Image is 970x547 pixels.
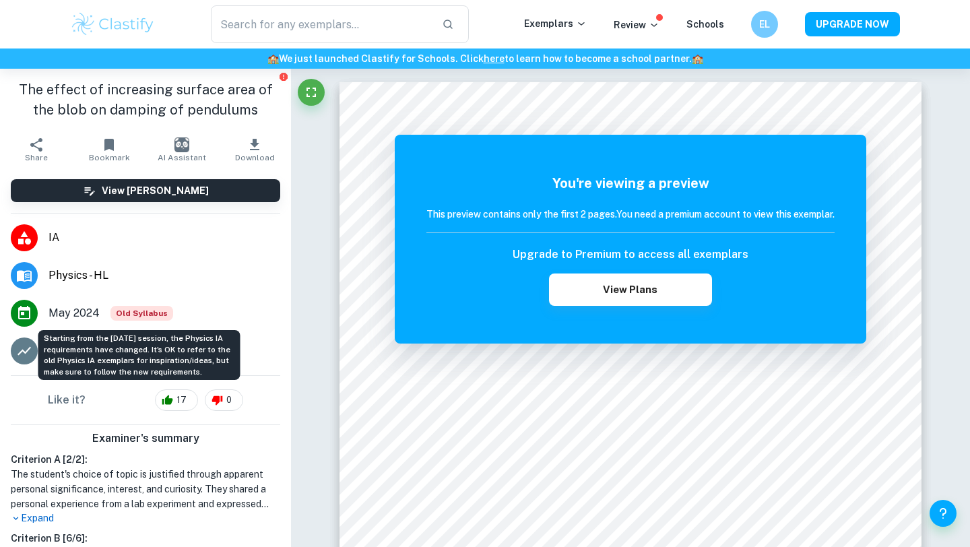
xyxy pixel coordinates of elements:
[11,511,280,525] p: Expand
[267,53,279,64] span: 🏫
[484,53,505,64] a: here
[70,11,156,38] img: Clastify logo
[426,173,835,193] h5: You're viewing a preview
[218,131,291,168] button: Download
[3,51,967,66] h6: We just launched Clastify for Schools. Click to learn how to become a school partner.
[614,18,659,32] p: Review
[48,392,86,408] h6: Like it?
[48,230,280,246] span: IA
[513,247,748,263] h6: Upgrade to Premium to access all exemplars
[102,183,209,198] h6: View [PERSON_NAME]
[278,71,288,82] button: Report issue
[11,79,280,120] h1: The effect of increasing surface area of the blob on damping of pendulums
[298,79,325,106] button: Fullscreen
[158,153,206,162] span: AI Assistant
[426,207,835,222] h6: This preview contains only the first 2 pages. You need a premium account to view this exemplar.
[11,452,280,467] h6: Criterion A [ 2 / 2 ]:
[48,305,100,321] span: May 2024
[110,306,173,321] span: Old Syllabus
[751,11,778,38] button: EL
[174,137,189,152] img: AI Assistant
[110,306,173,321] div: Starting from the May 2025 session, the Physics IA requirements have changed. It's OK to refer to...
[805,12,900,36] button: UPGRADE NOW
[549,273,712,306] button: View Plans
[11,531,280,546] h6: Criterion B [ 6 / 6 ]:
[757,17,773,32] h6: EL
[89,153,130,162] span: Bookmark
[25,153,48,162] span: Share
[11,179,280,202] button: View [PERSON_NAME]
[219,393,239,407] span: 0
[48,267,280,284] span: Physics - HL
[211,5,431,43] input: Search for any exemplars...
[11,467,280,511] h1: The student's choice of topic is justified through apparent personal significance, interest, and ...
[930,500,957,527] button: Help and Feedback
[524,16,587,31] p: Exemplars
[38,330,240,380] div: Starting from the [DATE] session, the Physics IA requirements have changed. It's OK to refer to t...
[692,53,703,64] span: 🏫
[145,131,218,168] button: AI Assistant
[235,153,275,162] span: Download
[169,393,194,407] span: 17
[686,19,724,30] a: Schools
[5,430,286,447] h6: Examiner's summary
[73,131,145,168] button: Bookmark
